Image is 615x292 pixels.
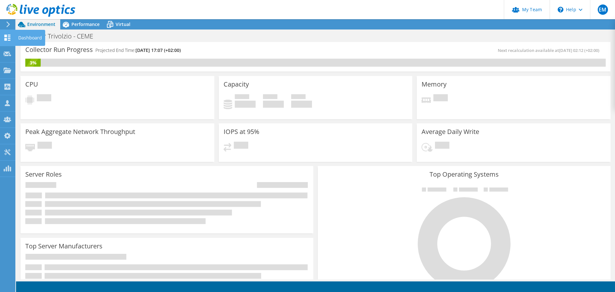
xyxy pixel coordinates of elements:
[37,142,52,150] span: Pending
[234,142,248,150] span: Pending
[558,7,563,13] svg: \n
[37,94,51,103] span: Pending
[25,171,62,178] h3: Server Roles
[433,94,448,103] span: Pending
[21,33,103,40] h1: vCenter Trivolzio - CEME
[116,21,130,27] span: Virtual
[323,171,606,178] h3: Top Operating Systems
[135,47,181,53] span: [DATE] 17:07 (+02:00)
[15,30,45,46] div: Dashboard
[25,243,102,250] h3: Top Server Manufacturers
[25,128,135,135] h3: Peak Aggregate Network Throughput
[291,101,312,108] h4: 0 GiB
[25,59,41,66] div: 3%
[224,81,249,88] h3: Capacity
[27,21,55,27] span: Environment
[598,4,608,15] span: EM
[291,94,306,101] span: Total
[559,47,599,53] span: [DATE] 02:12 (+02:00)
[25,81,38,88] h3: CPU
[235,101,256,108] h4: 0 GiB
[435,142,449,150] span: Pending
[498,47,603,53] span: Next recalculation available at
[71,21,100,27] span: Performance
[422,81,447,88] h3: Memory
[224,128,259,135] h3: IOPS at 95%
[263,101,284,108] h4: 0 GiB
[95,47,181,54] h4: Projected End Time:
[263,94,277,101] span: Free
[235,94,249,101] span: Used
[422,128,479,135] h3: Average Daily Write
